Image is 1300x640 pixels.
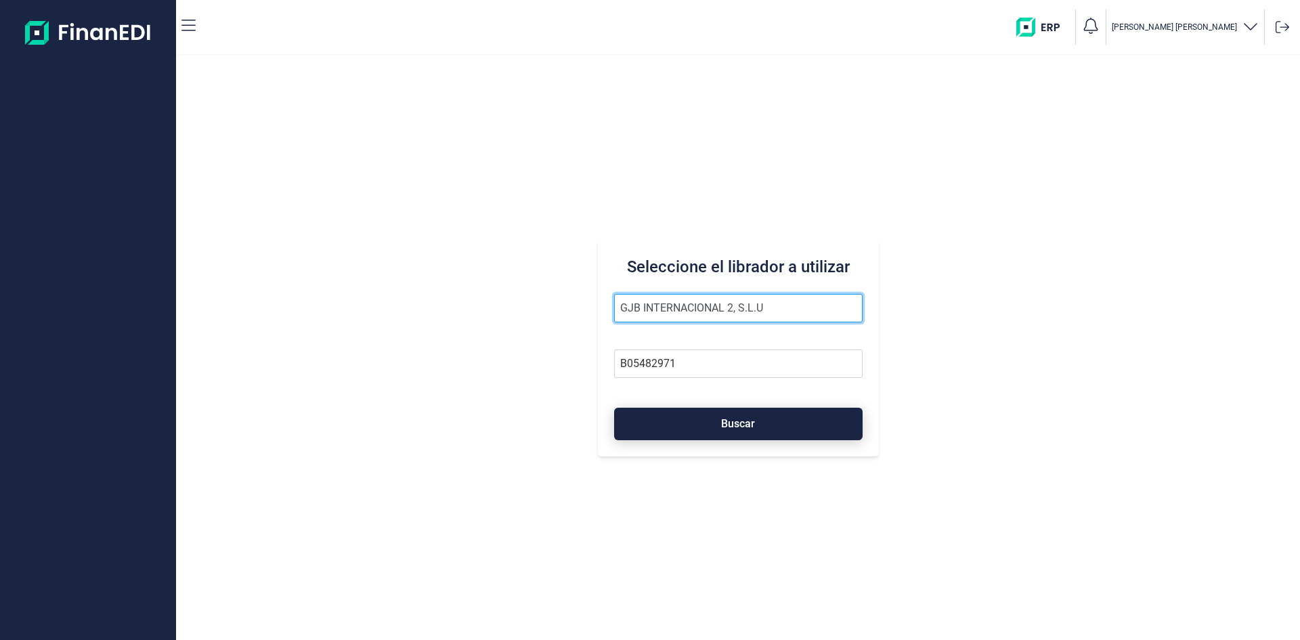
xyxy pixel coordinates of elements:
[1112,22,1237,33] p: [PERSON_NAME] [PERSON_NAME]
[614,294,863,322] input: Seleccione la razón social
[614,349,863,378] input: Busque por NIF
[614,256,863,278] h3: Seleccione el librador a utilizar
[1112,18,1259,37] button: [PERSON_NAME] [PERSON_NAME]
[614,408,863,440] button: Buscar
[721,419,755,429] span: Buscar
[1016,18,1070,37] img: erp
[25,11,152,54] img: Logo de aplicación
